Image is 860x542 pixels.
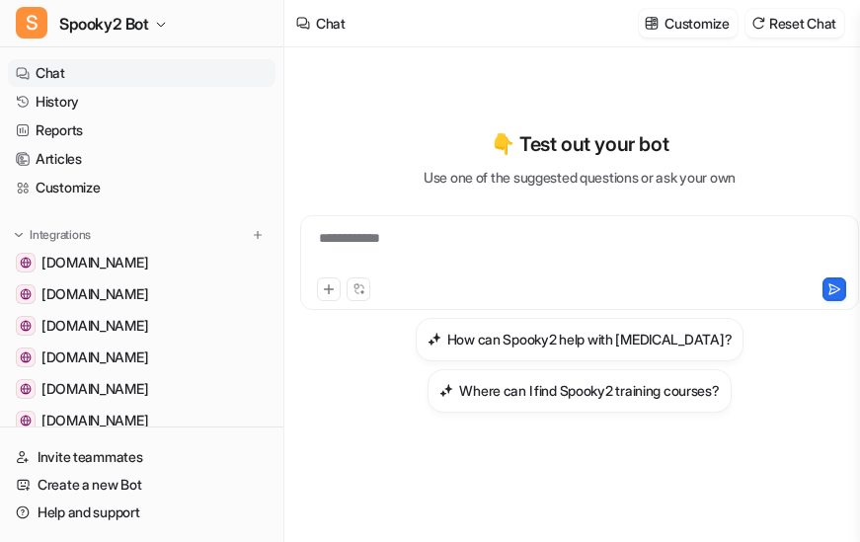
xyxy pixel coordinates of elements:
img: reset [751,16,765,31]
button: Reset Chat [745,9,844,38]
span: [DOMAIN_NAME] [41,348,148,367]
h3: How can Spooky2 help with [MEDICAL_DATA]? [447,329,733,349]
span: S [16,7,47,39]
a: www.rifemachineblog.com[DOMAIN_NAME] [8,375,275,403]
span: [DOMAIN_NAME] [41,284,148,304]
p: 👇 Test out your bot [491,129,668,159]
span: [DOMAIN_NAME] [41,253,148,272]
h3: Where can I find Spooky2 training courses? [459,380,719,401]
button: Customize [639,9,737,38]
span: [DOMAIN_NAME] [41,379,148,399]
p: Integrations [30,227,91,243]
a: www.mabangerp.com[DOMAIN_NAME] [8,280,275,308]
img: www.spooky2-mall.com [20,257,32,269]
img: Where can I find Spooky2 training courses? [439,383,453,398]
span: [DOMAIN_NAME] [41,411,148,430]
img: app.chatbot.com [20,320,32,332]
a: Reports [8,116,275,144]
a: History [8,88,275,116]
p: Use one of the suggested questions or ask your own [424,167,736,188]
img: www.rifemachineblog.com [20,383,32,395]
img: expand menu [12,228,26,242]
a: Create a new Bot [8,471,275,499]
img: translate.google.co.uk [20,351,32,363]
p: Customize [665,13,729,34]
img: How can Spooky2 help with cancer? [428,332,441,347]
button: How can Spooky2 help with cancer?How can Spooky2 help with [MEDICAL_DATA]? [416,318,744,361]
img: customize [645,16,659,31]
span: [DOMAIN_NAME] [41,316,148,336]
a: www.spooky2-mall.com[DOMAIN_NAME] [8,249,275,276]
a: translate.google.co.uk[DOMAIN_NAME] [8,344,275,371]
a: Help and support [8,499,275,526]
span: Spooky2 Bot [59,10,149,38]
a: Articles [8,145,275,173]
a: Invite teammates [8,443,275,471]
div: Chat [316,13,346,34]
a: Customize [8,174,275,201]
img: www.mabangerp.com [20,288,32,300]
img: menu_add.svg [251,228,265,242]
img: www.spooky2reviews.com [20,415,32,426]
a: Chat [8,59,275,87]
a: app.chatbot.com[DOMAIN_NAME] [8,312,275,340]
button: Where can I find Spooky2 training courses?Where can I find Spooky2 training courses? [428,369,731,413]
button: Integrations [8,225,97,245]
a: www.spooky2reviews.com[DOMAIN_NAME] [8,407,275,434]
